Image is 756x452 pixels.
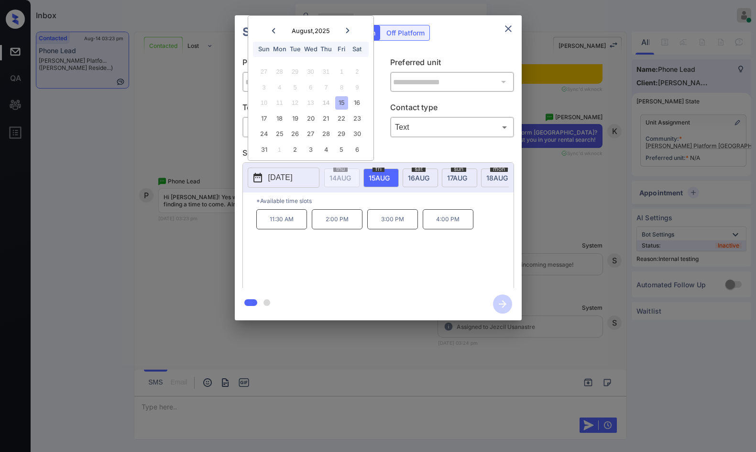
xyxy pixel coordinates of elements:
div: date-select [481,169,516,187]
div: Not available Monday, July 28th, 2025 [273,65,286,78]
div: Not available Sunday, August 3rd, 2025 [258,81,271,94]
button: [DATE] [248,168,319,188]
div: Not available Thursday, July 31st, 2025 [319,65,332,78]
div: Off Platform [382,25,429,40]
p: 11:30 AM [256,209,307,229]
div: Choose Wednesday, August 20th, 2025 [304,112,317,125]
div: Not available Wednesday, August 6th, 2025 [304,81,317,94]
span: 16 AUG [408,174,429,182]
div: Choose Saturday, August 23rd, 2025 [351,112,363,125]
div: Not available Friday, August 1st, 2025 [335,65,348,78]
div: Choose Sunday, August 31st, 2025 [258,143,271,156]
div: Not available Monday, August 11th, 2025 [273,96,286,109]
span: mon [490,166,508,172]
div: Not available Friday, August 8th, 2025 [335,81,348,94]
div: Not available Wednesday, July 30th, 2025 [304,65,317,78]
p: 4:00 PM [423,209,473,229]
div: Choose Saturday, September 6th, 2025 [351,143,363,156]
div: Choose Saturday, August 16th, 2025 [351,96,363,109]
div: Choose Tuesday, September 2nd, 2025 [288,143,301,156]
div: date-select [363,169,399,187]
div: Choose Thursday, August 28th, 2025 [319,127,332,140]
div: Not available Monday, August 4th, 2025 [273,81,286,94]
span: sat [412,166,426,172]
p: 2:00 PM [312,209,362,229]
div: Not available Wednesday, August 13th, 2025 [304,96,317,109]
div: Not available Sunday, August 10th, 2025 [258,96,271,109]
div: Thu [319,43,332,56]
div: Text [393,119,512,135]
div: Not available Saturday, August 2nd, 2025 [351,65,363,78]
div: Choose Monday, August 18th, 2025 [273,112,286,125]
button: close [499,19,518,38]
div: Choose Friday, September 5th, 2025 [335,143,348,156]
span: fri [373,166,384,172]
h2: Schedule Tour [235,15,332,49]
div: Mon [273,43,286,56]
div: Not available Tuesday, July 29th, 2025 [288,65,301,78]
div: Sun [258,43,271,56]
div: date-select [403,169,438,187]
span: sun [451,166,466,172]
div: Not available Thursday, August 14th, 2025 [319,96,332,109]
div: Choose Wednesday, August 27th, 2025 [304,127,317,140]
div: Sat [351,43,363,56]
div: Choose Friday, August 15th, 2025 [335,96,348,109]
p: Preferred community [242,56,366,72]
div: Choose Monday, August 25th, 2025 [273,127,286,140]
div: Choose Wednesday, September 3rd, 2025 [304,143,317,156]
div: In Person [245,119,364,135]
p: Select slot [242,147,514,162]
div: Choose Sunday, August 17th, 2025 [258,112,271,125]
div: Tue [288,43,301,56]
span: 18 AUG [486,174,508,182]
div: Fri [335,43,348,56]
div: Not available Saturday, August 9th, 2025 [351,81,363,94]
div: Not available Sunday, July 27th, 2025 [258,65,271,78]
div: Not available Thursday, August 7th, 2025 [319,81,332,94]
div: Not available Tuesday, August 12th, 2025 [288,96,301,109]
div: Choose Tuesday, August 19th, 2025 [288,112,301,125]
div: Choose Friday, August 22nd, 2025 [335,112,348,125]
div: Choose Friday, August 29th, 2025 [335,127,348,140]
div: Not available Monday, September 1st, 2025 [273,143,286,156]
p: Preferred unit [390,56,514,72]
div: date-select [442,169,477,187]
div: month 2025-08 [251,64,370,158]
div: Choose Saturday, August 30th, 2025 [351,127,363,140]
div: Wed [304,43,317,56]
p: *Available time slots [256,192,514,209]
div: Choose Tuesday, August 26th, 2025 [288,127,301,140]
div: Choose Thursday, September 4th, 2025 [319,143,332,156]
div: Choose Thursday, August 21st, 2025 [319,112,332,125]
p: Contact type [390,102,514,117]
p: 3:00 PM [367,209,418,229]
p: [DATE] [268,172,293,183]
span: 17 AUG [447,174,467,182]
div: Not available Tuesday, August 5th, 2025 [288,81,301,94]
span: 15 AUG [369,174,390,182]
p: Tour type [242,102,366,117]
div: Choose Sunday, August 24th, 2025 [258,127,271,140]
